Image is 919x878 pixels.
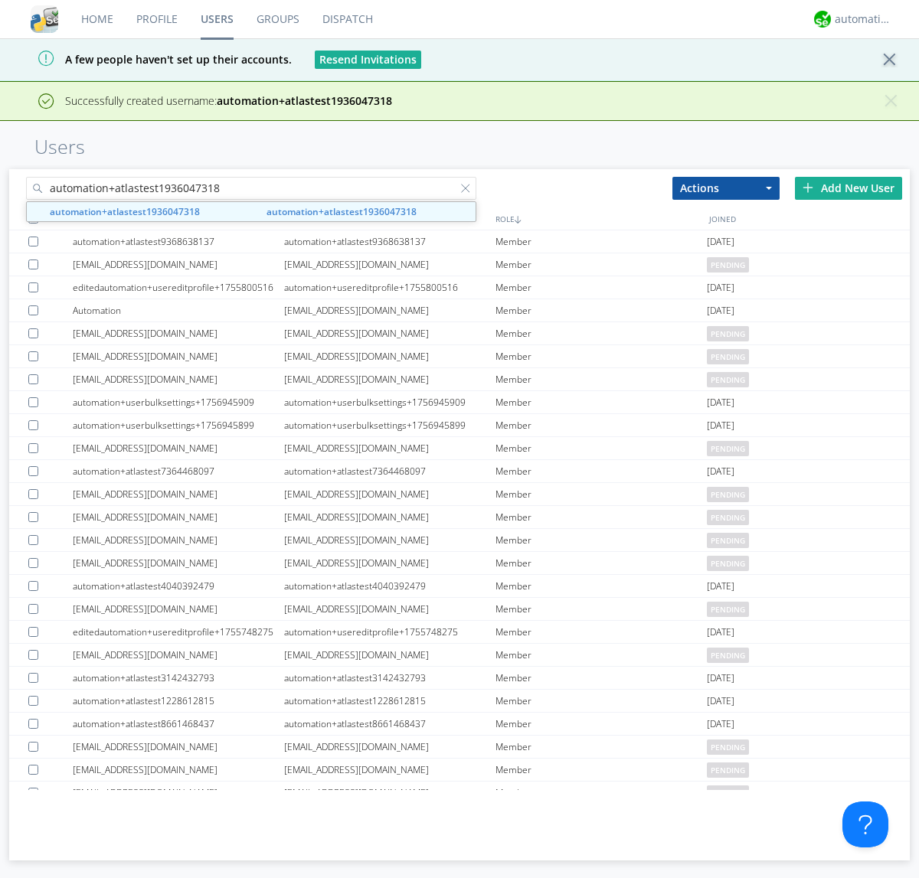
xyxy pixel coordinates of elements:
[9,644,910,667] a: [EMAIL_ADDRESS][DOMAIN_NAME][EMAIL_ADDRESS][DOMAIN_NAME]Memberpending
[26,177,476,200] input: Search users
[495,621,707,643] div: Member
[284,782,495,804] div: [EMAIL_ADDRESS][DOMAIN_NAME]
[707,602,749,617] span: pending
[707,648,749,663] span: pending
[284,230,495,253] div: automation+atlastest9368638137
[707,556,749,571] span: pending
[707,257,749,273] span: pending
[284,253,495,276] div: [EMAIL_ADDRESS][DOMAIN_NAME]
[835,11,892,27] div: automation+atlas
[9,506,910,529] a: [EMAIL_ADDRESS][DOMAIN_NAME][EMAIL_ADDRESS][DOMAIN_NAME]Memberpending
[495,506,707,528] div: Member
[217,93,392,108] strong: automation+atlastest1936047318
[707,785,749,801] span: pending
[705,207,919,230] div: JOINED
[9,598,910,621] a: [EMAIL_ADDRESS][DOMAIN_NAME][EMAIL_ADDRESS][DOMAIN_NAME]Memberpending
[495,368,707,390] div: Member
[284,322,495,344] div: [EMAIL_ADDRESS][DOMAIN_NAME]
[284,690,495,712] div: automation+atlastest1228612815
[495,667,707,689] div: Member
[73,345,284,367] div: [EMAIL_ADDRESS][DOMAIN_NAME]
[31,5,58,33] img: cddb5a64eb264b2086981ab96f4c1ba7
[707,739,749,755] span: pending
[9,759,910,782] a: [EMAIL_ADDRESS][DOMAIN_NAME][EMAIL_ADDRESS][DOMAIN_NAME]Memberpending
[707,762,749,778] span: pending
[707,391,734,414] span: [DATE]
[50,205,200,218] strong: automation+atlastest1936047318
[495,460,707,482] div: Member
[707,621,734,644] span: [DATE]
[73,437,284,459] div: [EMAIL_ADDRESS][DOMAIN_NAME]
[73,552,284,574] div: [EMAIL_ADDRESS][DOMAIN_NAME]
[284,644,495,666] div: [EMAIL_ADDRESS][DOMAIN_NAME]
[495,414,707,436] div: Member
[495,437,707,459] div: Member
[9,690,910,713] a: automation+atlastest1228612815automation+atlastest1228612815Member[DATE]
[73,782,284,804] div: [EMAIL_ADDRESS][DOMAIN_NAME]
[73,621,284,643] div: editedautomation+usereditprofile+1755748275
[73,368,284,390] div: [EMAIL_ADDRESS][DOMAIN_NAME]
[284,759,495,781] div: [EMAIL_ADDRESS][DOMAIN_NAME]
[284,552,495,574] div: [EMAIL_ADDRESS][DOMAIN_NAME]
[495,529,707,551] div: Member
[284,368,495,390] div: [EMAIL_ADDRESS][DOMAIN_NAME]
[73,460,284,482] div: automation+atlastest7364468097
[707,690,734,713] span: [DATE]
[284,460,495,482] div: automation+atlastest7364468097
[495,322,707,344] div: Member
[495,690,707,712] div: Member
[495,483,707,505] div: Member
[284,483,495,505] div: [EMAIL_ADDRESS][DOMAIN_NAME]
[73,759,284,781] div: [EMAIL_ADDRESS][DOMAIN_NAME]
[315,51,421,69] button: Resend Invitations
[284,437,495,459] div: [EMAIL_ADDRESS][DOMAIN_NAME]
[495,391,707,413] div: Member
[9,782,910,805] a: [EMAIL_ADDRESS][DOMAIN_NAME][EMAIL_ADDRESS][DOMAIN_NAME]Memberpending
[495,276,707,299] div: Member
[73,736,284,758] div: [EMAIL_ADDRESS][DOMAIN_NAME]
[284,736,495,758] div: [EMAIL_ADDRESS][DOMAIN_NAME]
[284,529,495,551] div: [EMAIL_ADDRESS][DOMAIN_NAME]
[284,598,495,620] div: [EMAIL_ADDRESS][DOMAIN_NAME]
[284,621,495,643] div: automation+usereditprofile+1755748275
[73,529,284,551] div: [EMAIL_ADDRESS][DOMAIN_NAME]
[707,533,749,548] span: pending
[9,230,910,253] a: automation+atlastest9368638137automation+atlastest9368638137Member[DATE]
[707,441,749,456] span: pending
[73,575,284,597] div: automation+atlastest4040392479
[284,667,495,689] div: automation+atlastest3142432793
[495,253,707,276] div: Member
[495,736,707,758] div: Member
[73,598,284,620] div: [EMAIL_ADDRESS][DOMAIN_NAME]
[707,230,734,253] span: [DATE]
[73,253,284,276] div: [EMAIL_ADDRESS][DOMAIN_NAME]
[73,414,284,436] div: automation+userbulksettings+1756945899
[707,510,749,525] span: pending
[9,322,910,345] a: [EMAIL_ADDRESS][DOMAIN_NAME][EMAIL_ADDRESS][DOMAIN_NAME]Memberpending
[73,276,284,299] div: editedautomation+usereditprofile+1755800516
[707,414,734,437] span: [DATE]
[9,713,910,736] a: automation+atlastest8661468437automation+atlastest8661468437Member[DATE]
[284,276,495,299] div: automation+usereditprofile+1755800516
[803,182,813,193] img: plus.svg
[284,299,495,321] div: [EMAIL_ADDRESS][DOMAIN_NAME]
[9,621,910,644] a: editedautomation+usereditprofile+1755748275automation+usereditprofile+1755748275Member[DATE]
[842,801,888,847] iframe: Toggle Customer Support
[707,575,734,598] span: [DATE]
[65,93,392,108] span: Successfully created username:
[707,276,734,299] span: [DATE]
[73,322,284,344] div: [EMAIL_ADDRESS][DOMAIN_NAME]
[707,713,734,736] span: [DATE]
[495,759,707,781] div: Member
[495,575,707,597] div: Member
[284,713,495,735] div: automation+atlastest8661468437
[73,713,284,735] div: automation+atlastest8661468437
[814,11,831,28] img: d2d01cd9b4174d08988066c6d424eccd
[284,345,495,367] div: [EMAIL_ADDRESS][DOMAIN_NAME]
[9,414,910,437] a: automation+userbulksettings+1756945899automation+userbulksettings+1756945899Member[DATE]
[9,391,910,414] a: automation+userbulksettings+1756945909automation+userbulksettings+1756945909Member[DATE]
[495,299,707,321] div: Member
[9,575,910,598] a: automation+atlastest4040392479automation+atlastest4040392479Member[DATE]
[73,230,284,253] div: automation+atlastest9368638137
[9,437,910,460] a: [EMAIL_ADDRESS][DOMAIN_NAME][EMAIL_ADDRESS][DOMAIN_NAME]Memberpending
